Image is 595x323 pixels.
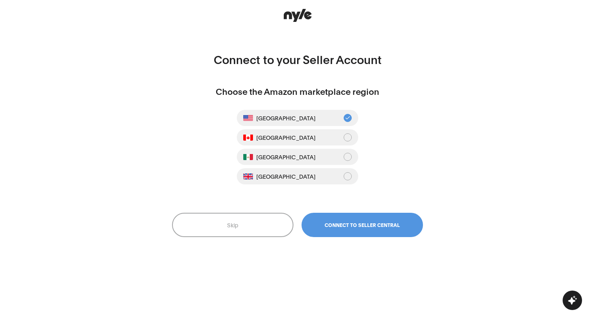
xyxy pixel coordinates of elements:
h2: Choose the Amazon marketplace region [216,84,379,98]
span: [GEOGRAPHIC_DATA] [256,113,316,122]
h1: Connect to your Seller Account [214,50,382,68]
span: [GEOGRAPHIC_DATA] [256,152,316,161]
button: Skip [172,213,293,237]
button: [GEOGRAPHIC_DATA] [237,149,358,165]
span: [GEOGRAPHIC_DATA] [256,172,316,181]
button: [GEOGRAPHIC_DATA] [237,168,358,184]
span: [GEOGRAPHIC_DATA] [256,133,316,142]
span: Connect to Seller Central [325,222,400,228]
button: Connect to Seller Central [302,213,423,237]
button: [GEOGRAPHIC_DATA] [237,129,358,145]
button: [GEOGRAPHIC_DATA] [237,110,358,126]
